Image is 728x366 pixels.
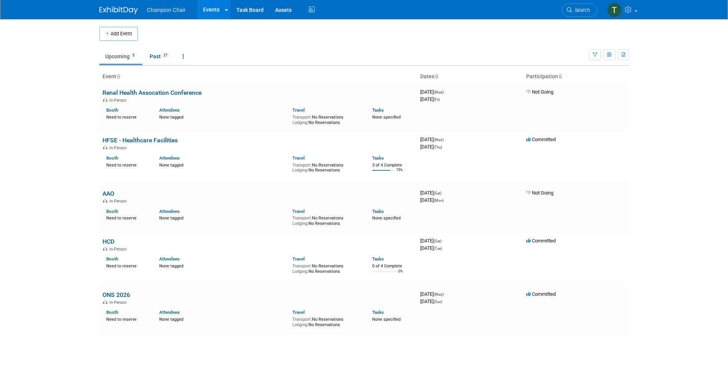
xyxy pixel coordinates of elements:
[159,262,287,269] div: None tagged
[562,3,597,17] a: Search
[292,107,305,113] a: Travel
[292,113,361,125] div: No Reservations No Reservations
[144,49,175,64] a: Past27
[147,7,186,13] span: Champion Chair
[434,239,441,243] span: (Sat)
[109,199,129,204] span: In-Person
[103,300,107,304] img: In-Person Event
[159,214,287,221] div: None tagged
[102,190,114,197] a: AAO
[292,315,361,327] div: No Reservations No Reservations
[434,300,442,304] span: (Sun)
[607,3,622,17] img: Tara Bauer
[292,214,361,226] div: No Reservations No Reservations
[103,98,107,102] img: In-Person Event
[103,145,107,149] img: In-Person Event
[442,190,444,196] span: -
[398,269,403,280] td: 0%
[526,291,556,297] span: Committed
[106,107,118,113] a: Booth
[420,197,444,203] span: [DATE]
[292,163,312,168] span: Transport:
[102,291,130,298] a: ONS 2026
[106,209,118,214] a: Booth
[292,209,305,214] a: Travel
[434,90,444,94] span: (Wed)
[159,107,180,113] a: Attendees
[445,291,446,297] span: -
[130,53,137,58] span: 5
[372,264,414,269] div: 0 of 4 Complete
[292,115,312,120] span: Transport:
[106,256,118,262] a: Booth
[292,216,312,221] span: Transport:
[161,53,170,58] span: 27
[434,145,442,149] span: (Thu)
[116,73,120,79] a: Sort by Event Name
[292,256,305,262] a: Travel
[420,89,446,95] span: [DATE]
[292,310,305,315] a: Travel
[102,89,201,96] a: Renal Health Assocation Conference
[526,137,556,142] span: Committed
[420,137,446,142] span: [DATE]
[106,113,148,120] div: Need to reserve
[103,199,107,203] img: In-Person Event
[106,310,118,315] a: Booth
[109,247,129,252] span: In-Person
[372,209,384,214] a: Tasks
[372,163,414,168] div: 3 of 4 Complete
[292,120,309,125] span: Lodging:
[292,161,361,173] div: No Reservations No Reservations
[434,246,442,251] span: (Tue)
[372,216,401,221] span: None specified
[106,161,148,168] div: Need to reserve
[420,245,442,251] span: [DATE]
[526,238,556,244] span: Committed
[99,49,142,64] a: Upcoming5
[396,168,403,178] td: 75%
[109,300,129,305] span: In-Person
[159,315,287,322] div: None tagged
[372,317,401,322] span: None specified
[292,221,309,226] span: Lodging:
[372,115,401,120] span: None specified
[159,310,180,315] a: Attendees
[572,7,590,13] span: Search
[159,256,180,262] a: Attendees
[292,317,312,322] span: Transport:
[420,291,446,297] span: [DATE]
[109,98,129,103] span: In-Person
[292,322,309,327] span: Lodging:
[99,70,417,83] th: Event
[420,190,444,196] span: [DATE]
[292,168,309,173] span: Lodging:
[434,198,444,203] span: (Mon)
[372,256,384,262] a: Tasks
[102,238,114,245] a: HCD
[420,96,440,102] span: [DATE]
[159,161,287,168] div: None tagged
[445,137,446,142] span: -
[420,238,444,244] span: [DATE]
[558,73,562,79] a: Sort by Participation Type
[103,247,107,251] img: In-Person Event
[106,214,148,221] div: Need to reserve
[372,107,384,113] a: Tasks
[99,27,138,41] button: Add Event
[434,97,440,102] span: (Fri)
[420,144,442,150] span: [DATE]
[434,292,444,297] span: (Wed)
[434,138,444,142] span: (Wed)
[99,7,138,14] img: ExhibitDay
[106,155,118,161] a: Booth
[159,209,180,214] a: Attendees
[102,137,178,144] a: HFSE - Healthcare Facilities
[292,155,305,161] a: Travel
[434,73,438,79] a: Sort by Start Date
[159,155,180,161] a: Attendees
[445,89,446,95] span: -
[420,298,442,304] span: [DATE]
[109,145,129,150] span: In-Person
[159,113,287,120] div: None tagged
